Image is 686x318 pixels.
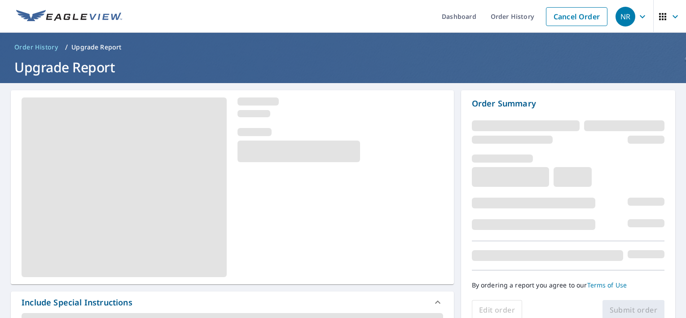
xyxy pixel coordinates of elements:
span: Order History [14,43,58,52]
p: By ordering a report you agree to our [472,281,664,289]
nav: breadcrumb [11,40,675,54]
li: / [65,42,68,53]
a: Terms of Use [587,281,627,289]
a: Order History [11,40,62,54]
div: Include Special Instructions [11,291,454,313]
p: Order Summary [472,97,664,110]
img: EV Logo [16,10,122,23]
h1: Upgrade Report [11,58,675,76]
div: NR [616,7,635,26]
a: Cancel Order [546,7,607,26]
div: Include Special Instructions [22,296,132,309]
p: Upgrade Report [71,43,121,52]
